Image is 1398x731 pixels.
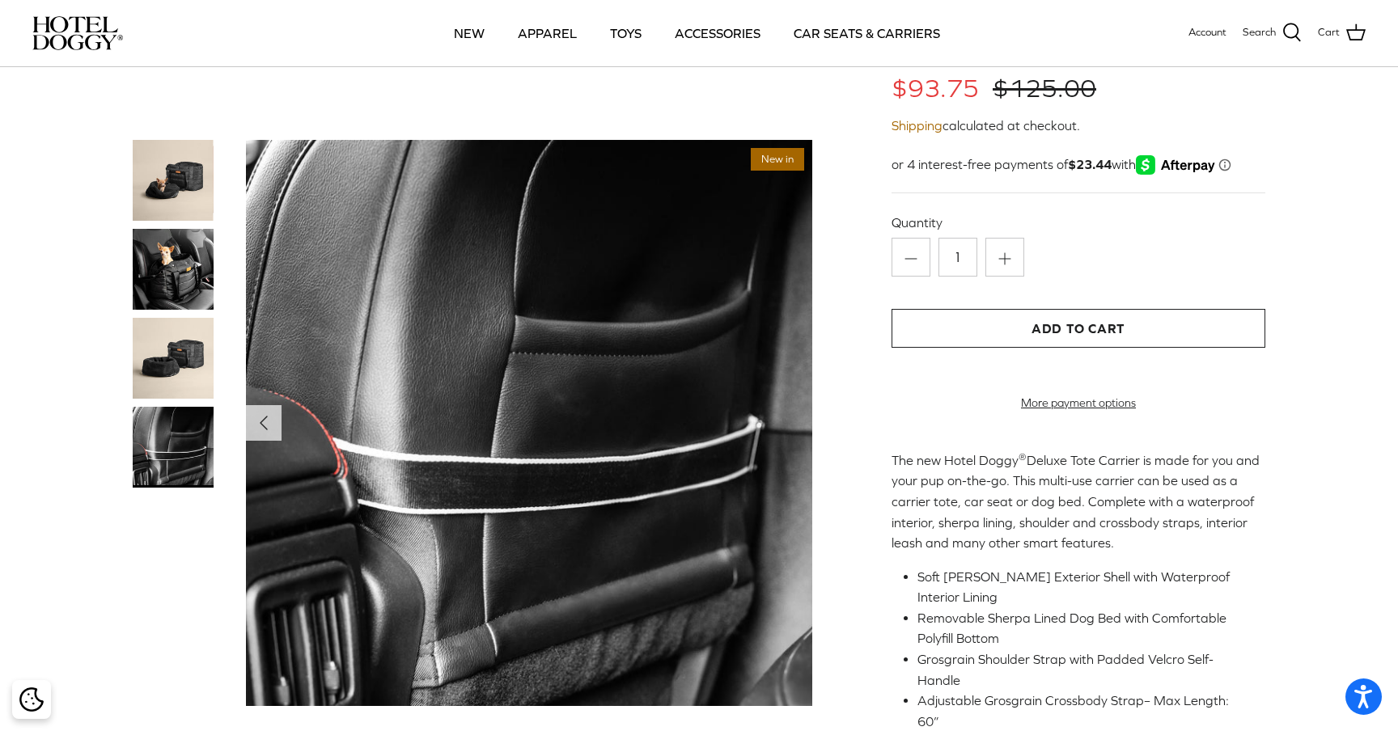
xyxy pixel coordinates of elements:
[240,6,1153,61] div: Primary navigation
[917,567,1252,608] li: Soft [PERSON_NAME] Exterior Shell with Waterproof Interior Lining
[892,396,1265,410] a: More payment options
[1318,24,1340,41] span: Cart
[892,118,943,133] a: Shipping
[503,6,591,61] a: APPAREL
[751,148,804,171] span: New in
[917,608,1252,649] li: Removable Sherpa Lined Dog Bed with Comfortable Polyfill Bottom
[1188,26,1226,38] span: Account
[779,6,955,61] a: CAR SEATS & CARRIERS
[12,680,51,719] div: Cookie policy
[246,405,282,441] button: Previous
[892,450,1265,554] p: The new Hotel Doggy Deluxe Tote Carrier is made for you and your pup on-the-go. This multi-use ca...
[19,687,44,712] img: Cookie policy
[892,309,1265,348] button: Add to Cart
[1188,24,1226,41] a: Account
[1019,451,1027,463] sup: ®
[892,74,979,103] span: $93.75
[32,16,123,50] img: hoteldoggycom
[892,116,1265,137] div: calculated at checkout.
[1243,23,1302,44] a: Search
[595,6,656,61] a: TOYS
[1243,24,1276,41] span: Search
[1318,23,1366,44] a: Cart
[892,213,1265,231] label: Quantity
[17,686,45,714] button: Cookie policy
[660,6,775,61] a: ACCESSORIES
[938,238,977,277] input: Quantity
[439,6,499,61] a: NEW
[917,649,1252,691] li: Grosgrain Shoulder Strap with Padded Velcro Self-Handle
[993,74,1096,103] span: $125.00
